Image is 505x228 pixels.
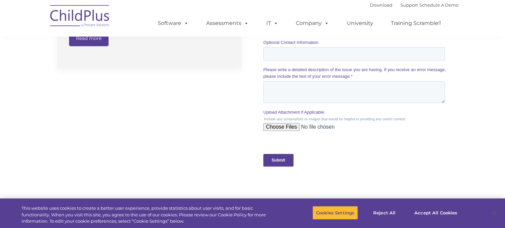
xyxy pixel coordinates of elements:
[69,30,109,46] a: Read more
[384,17,448,30] a: Training Scramble!!
[400,2,418,8] a: Support
[419,2,459,8] a: Schedule A Demo
[151,17,195,30] a: Software
[289,17,336,30] a: Company
[364,206,405,220] button: Reject All
[370,2,459,8] font: |
[487,205,502,220] button: Close
[200,17,255,30] a: Assessments
[47,0,113,34] img: ChildPlus by Procare Solutions
[340,17,380,30] a: University
[312,206,358,220] button: Cookies Settings
[370,2,392,8] a: Download
[22,205,278,225] div: This website uses cookies to create a better user experience, provide statistics about user visit...
[411,206,461,220] button: Accept All Cookies
[260,17,285,30] a: IT
[92,44,113,49] span: Last name
[92,71,121,76] span: Phone number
